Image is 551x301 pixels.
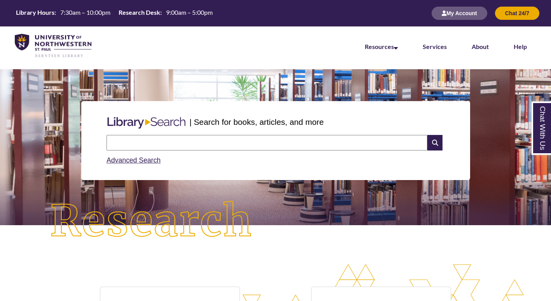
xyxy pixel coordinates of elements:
img: Research [28,178,276,265]
a: Help [514,43,527,50]
a: About [472,43,489,50]
a: Advanced Search [107,156,161,164]
a: Resources [365,43,398,50]
th: Research Desk: [115,8,163,17]
button: My Account [432,7,487,20]
table: Hours Today [13,8,216,18]
i: Search [427,135,442,150]
a: Services [423,43,447,50]
a: Hours Today [13,8,216,19]
th: Library Hours: [13,8,57,17]
a: My Account [432,10,487,16]
a: Chat 24/7 [495,10,539,16]
p: | Search for books, articles, and more [189,116,324,128]
img: UNWSP Library Logo [15,34,91,58]
button: Chat 24/7 [495,7,539,20]
img: Libary Search [103,114,189,132]
span: 9:00am – 5:00pm [166,9,213,16]
span: 7:30am – 10:00pm [60,9,110,16]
